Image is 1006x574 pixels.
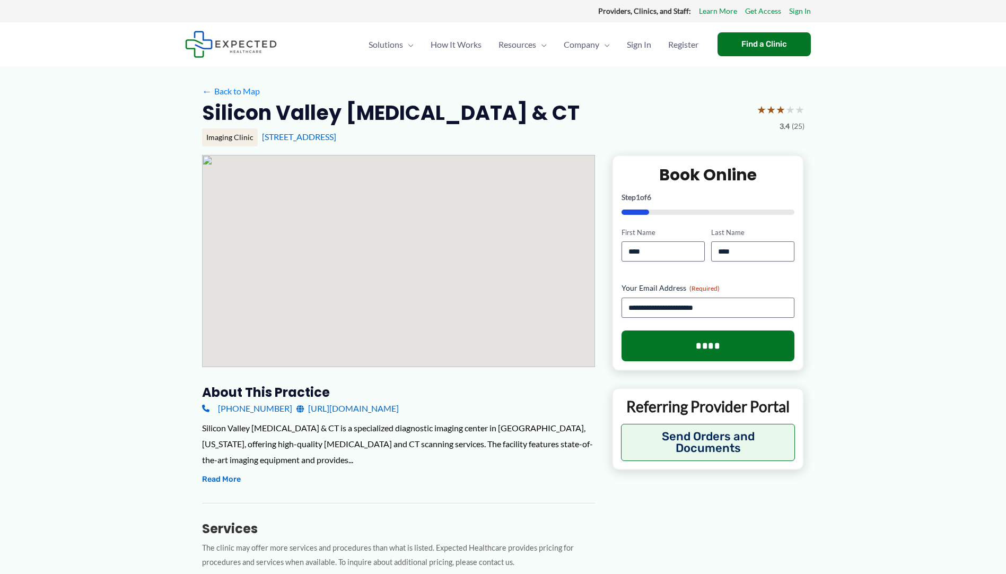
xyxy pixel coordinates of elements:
p: Step of [622,194,795,201]
a: ResourcesMenu Toggle [490,26,555,63]
h2: Book Online [622,164,795,185]
span: Sign In [627,26,651,63]
a: Learn More [699,4,737,18]
button: Read More [202,473,241,486]
span: How It Works [431,26,482,63]
span: ← [202,86,212,96]
h2: Silicon Valley [MEDICAL_DATA] & CT [202,100,580,126]
a: Get Access [745,4,781,18]
span: ★ [795,100,804,119]
span: Resources [498,26,536,63]
p: The clinic may offer more services and procedures than what is listed. Expected Healthcare provid... [202,541,595,570]
h3: About this practice [202,384,595,401]
span: Register [668,26,698,63]
span: 1 [636,193,640,202]
a: Sign In [789,4,811,18]
span: ★ [785,100,795,119]
span: Menu Toggle [403,26,414,63]
span: ★ [757,100,766,119]
a: CompanyMenu Toggle [555,26,618,63]
a: [PHONE_NUMBER] [202,401,292,416]
span: ★ [766,100,776,119]
p: Referring Provider Portal [621,397,795,416]
button: Send Orders and Documents [621,424,795,461]
a: Find a Clinic [718,32,811,56]
a: Register [660,26,707,63]
h3: Services [202,520,595,537]
span: 6 [647,193,651,202]
a: Sign In [618,26,660,63]
nav: Primary Site Navigation [360,26,707,63]
span: 3.4 [780,119,790,133]
div: Imaging Clinic [202,128,258,146]
span: ★ [776,100,785,119]
a: ←Back to Map [202,83,260,99]
span: Menu Toggle [599,26,610,63]
label: Last Name [711,228,794,238]
a: [URL][DOMAIN_NAME] [296,401,399,416]
a: SolutionsMenu Toggle [360,26,422,63]
span: Solutions [369,26,403,63]
div: Silicon Valley [MEDICAL_DATA] & CT is a specialized diagnostic imaging center in [GEOGRAPHIC_DATA... [202,420,595,467]
img: Expected Healthcare Logo - side, dark font, small [185,31,277,58]
span: Menu Toggle [536,26,547,63]
a: How It Works [422,26,490,63]
span: Company [564,26,599,63]
label: First Name [622,228,705,238]
strong: Providers, Clinics, and Staff: [598,6,691,15]
span: (25) [792,119,804,133]
a: [STREET_ADDRESS] [262,132,336,142]
span: (Required) [689,284,720,292]
label: Your Email Address [622,283,795,293]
